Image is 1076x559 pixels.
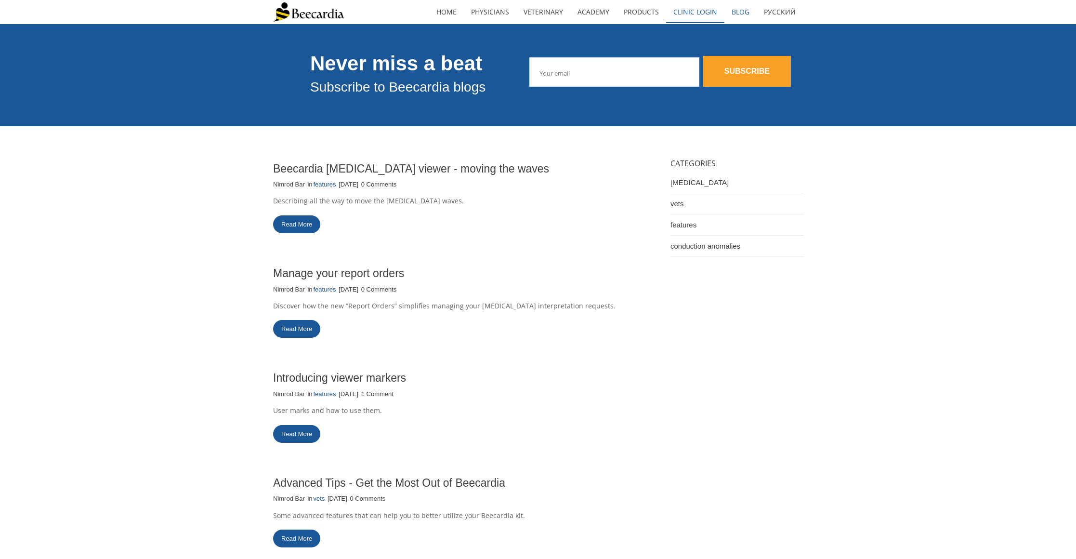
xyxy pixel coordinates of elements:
[307,181,312,188] span: in
[314,494,325,503] a: vets
[310,80,486,94] span: Subscribe to Beecardia blogs
[314,390,336,399] a: features
[670,214,803,236] a: features
[307,286,312,293] span: in
[339,180,358,189] p: [DATE]
[273,406,644,415] p: User marks and how to use them.
[361,390,394,398] span: 1 Comment
[670,172,803,193] a: [MEDICAL_DATA]
[666,1,724,23] a: Clinic Login
[724,1,757,23] a: Blog
[273,494,305,503] a: Nimrod Bar
[361,286,397,293] span: 0 Comments
[464,1,516,23] a: Physicians
[529,57,699,87] input: Your email
[310,52,482,75] span: Never miss a beat
[328,494,347,503] p: [DATE]
[273,511,644,520] p: Some advanced features that can help you to better utilize your Beecardia kit.
[339,390,358,399] p: [DATE]
[307,495,312,502] span: in
[273,301,644,311] p: Discover how the new “Report Orders” simplifies managing your [MEDICAL_DATA] interpretation reque...
[350,495,386,502] span: 0 Comments
[570,1,617,23] a: Academy
[670,158,716,169] span: CATEGORIES
[273,285,305,294] a: Nimrod Bar
[307,390,312,398] span: in
[273,530,320,547] a: Read More
[429,1,464,23] a: home
[273,162,549,175] a: Beecardia [MEDICAL_DATA] viewer - moving the waves
[314,180,336,189] a: features
[273,425,320,443] a: Read More
[273,320,320,338] a: Read More
[670,193,803,214] a: vets
[273,2,344,22] img: Beecardia
[757,1,803,23] a: Русский
[314,285,336,294] a: features
[339,285,358,294] p: [DATE]
[273,267,404,279] a: Manage your report orders
[273,196,644,206] p: Describing all the way to move the [MEDICAL_DATA] waves.
[670,236,803,257] a: conduction anomalies
[273,372,406,384] a: Introducing viewer markers
[516,1,570,23] a: Veterinary
[273,477,505,489] a: Advanced Tips - Get the Most Out of Beecardia
[361,181,397,188] span: 0 Comments
[273,390,305,399] a: Nimrod Bar
[617,1,666,23] a: Products
[703,56,791,86] a: SUBSCRIBE
[273,180,305,189] a: Nimrod Bar
[273,215,320,233] a: Read More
